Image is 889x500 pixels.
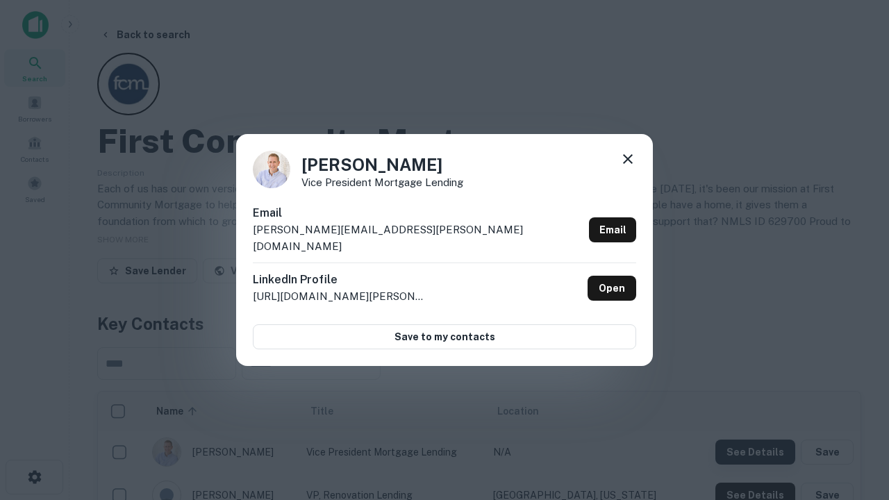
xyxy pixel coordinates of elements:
button: Save to my contacts [253,324,636,349]
h4: [PERSON_NAME] [301,152,463,177]
h6: Email [253,205,583,222]
img: 1520878720083 [253,151,290,188]
p: [URL][DOMAIN_NAME][PERSON_NAME] [253,288,426,305]
h6: LinkedIn Profile [253,272,426,288]
iframe: Chat Widget [820,344,889,411]
p: Vice President Mortgage Lending [301,177,463,187]
a: Open [588,276,636,301]
p: [PERSON_NAME][EMAIL_ADDRESS][PERSON_NAME][DOMAIN_NAME] [253,222,583,254]
a: Email [589,217,636,242]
